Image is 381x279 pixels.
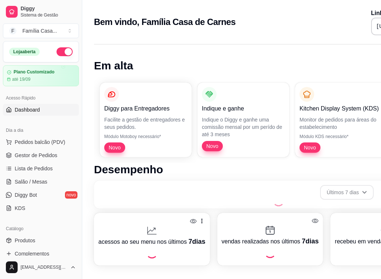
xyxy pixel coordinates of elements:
span: KDS [15,204,25,212]
a: KDS [3,202,79,214]
p: Indique o Diggy e ganhe uma comissão mensal por um perído de até 3 meses [202,116,285,138]
span: Produtos [15,237,35,244]
span: Complementos [15,250,49,257]
a: Produtos [3,235,79,246]
div: Dia a dia [3,124,79,136]
button: [EMAIL_ADDRESS][DOMAIN_NAME] [3,258,79,276]
span: Diggy Bot [15,191,37,199]
button: Select a team [3,23,79,38]
a: Diggy Botnovo [3,189,79,201]
div: Loading [146,247,158,258]
span: [EMAIL_ADDRESS][DOMAIN_NAME] [21,264,67,270]
p: Facilite a gestão de entregadores e seus pedidos. [104,116,187,131]
div: Loading [273,195,284,206]
div: Loja aberta [9,48,40,56]
span: Dashboard [15,106,40,113]
button: Pedidos balcão (PDV) [3,136,79,148]
span: Sistema de Gestão [21,12,76,18]
button: Diggy para EntregadoresFacilite a gestão de entregadores e seus pedidos.Módulo Motoboy necessário... [100,83,192,157]
span: Lista de Pedidos [15,165,53,172]
p: acessos ao seu menu nos últimos [98,236,206,247]
article: Plano Customizado [14,69,54,75]
article: até 19/09 [12,76,30,82]
span: 7 dias [302,238,319,245]
span: Pedidos balcão (PDV) [15,138,65,146]
div: Loading [264,246,276,258]
a: Dashboard [3,104,79,116]
span: Diggy [21,6,76,12]
a: DiggySistema de Gestão [3,3,79,21]
p: vendas realizadas nos últimos [222,236,319,246]
span: Novo [106,144,124,151]
span: 7 dias [188,238,205,245]
a: Salão / Mesas [3,176,79,188]
div: Catálogo [3,223,79,235]
span: Novo [301,144,319,151]
button: Indique e ganheIndique o Diggy e ganhe uma comissão mensal por um perído de até 3 mesesNovo [197,83,289,157]
span: Salão / Mesas [15,178,47,185]
p: Módulo Motoboy necessário* [104,134,187,139]
a: Lista de Pedidos [3,163,79,174]
span: Novo [203,142,221,150]
button: Últimos 7 dias [320,185,374,200]
p: Diggy para Entregadores [104,104,187,113]
div: Família Casa ... [22,27,57,35]
a: Plano Customizadoaté 19/09 [3,65,79,86]
button: Alterar Status [57,47,73,56]
span: F [9,27,17,35]
h2: Bem vindo, Família Casa de Carnes [94,16,236,28]
p: Indique e ganhe [202,104,285,113]
a: Gestor de Pedidos [3,149,79,161]
div: Acesso Rápido [3,92,79,104]
span: Gestor de Pedidos [15,152,57,159]
a: Complementos [3,248,79,260]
